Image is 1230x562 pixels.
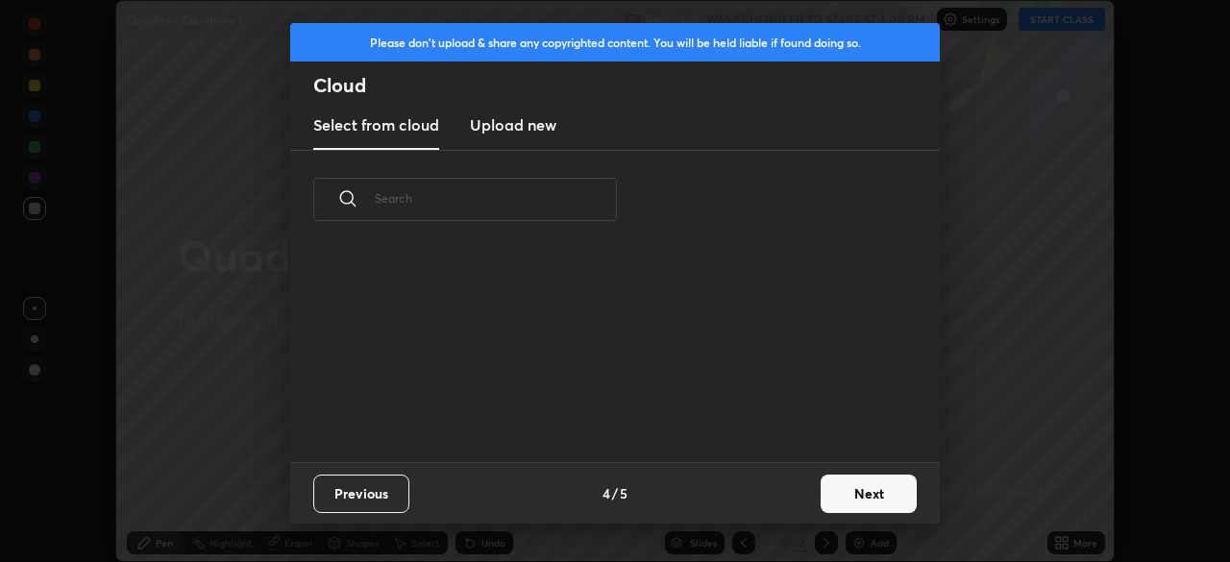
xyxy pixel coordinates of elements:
h4: 4 [603,483,610,503]
h4: / [612,483,618,503]
button: Previous [313,475,409,513]
h3: Select from cloud [313,113,439,136]
div: Please don't upload & share any copyrighted content. You will be held liable if found doing so. [290,23,940,61]
h2: Cloud [313,73,940,98]
h3: Upload new [470,113,556,136]
h4: 5 [620,483,627,503]
input: Search [375,158,617,239]
button: Next [821,475,917,513]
